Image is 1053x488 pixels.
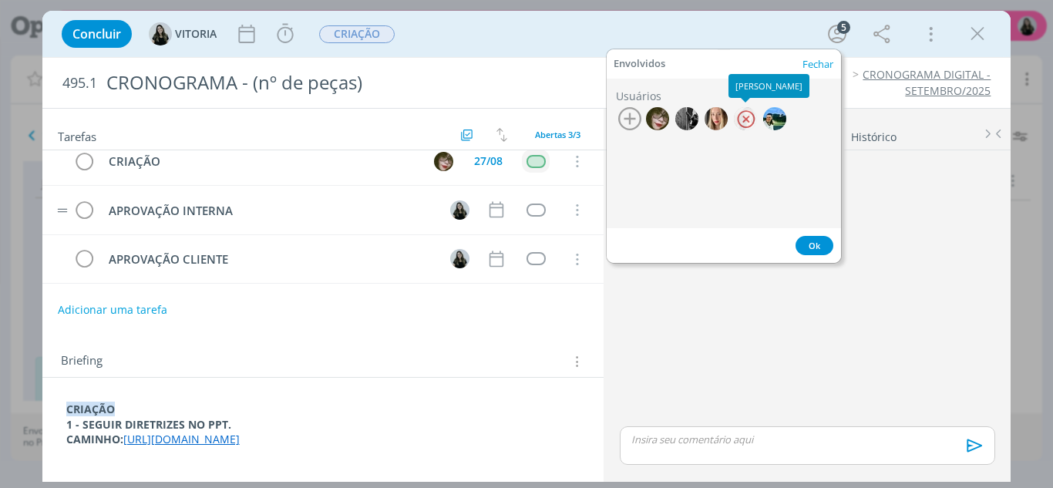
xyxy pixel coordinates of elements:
img: T [705,107,728,130]
span: Briefing [61,352,103,372]
button: V [448,198,471,221]
div: [PERSON_NAME] [735,81,802,91]
span: CRIAÇÃO [319,25,395,43]
img: drag-icon.svg [57,208,68,213]
a: Histórico [850,123,897,145]
strong: CAMINHO: [66,432,123,446]
strong: CRIAÇÃO [66,402,115,416]
img: K [646,107,669,130]
div: Usuários [616,88,829,104]
img: V [450,200,469,220]
img: V [149,22,172,45]
button: Ok [796,236,833,255]
div: CRONOGRAMA - (nº de peças) [100,64,597,102]
img: K [434,152,453,171]
div: dialog [42,11,1011,482]
button: Fechar [802,59,834,70]
button: VVITORIA [149,22,217,45]
a: CRONOGRAMA DIGITAL - SETEMBRO/2025 [863,67,991,97]
span: Concluir [72,28,121,40]
span: VITORIA [175,29,217,39]
span: 495.1 [62,75,97,92]
span: Abertas 3/3 [535,129,580,140]
div: Envolvidos [614,58,665,70]
img: V [450,249,469,268]
div: APROVAÇÃO CLIENTE [103,250,436,269]
div: CRIAÇÃO [103,152,420,171]
img: arrow-down-up.svg [496,128,507,142]
div: APROVAÇÃO INTERNA [103,201,436,220]
button: CRIAÇÃO [318,25,395,44]
img: P [675,107,698,130]
button: V [448,247,471,271]
div: 27/08 [474,156,503,167]
strong: 1 - SEGUIR DIRETRIZES NO PPT. [66,417,231,432]
button: Adicionar uma tarefa [57,296,168,324]
span: Tarefas [58,126,96,144]
button: Concluir [62,20,132,48]
div: 5 [837,21,850,34]
button: K [432,150,455,173]
img: V [763,107,786,130]
button: 5 [825,22,849,46]
a: [URL][DOMAIN_NAME] [123,432,240,446]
